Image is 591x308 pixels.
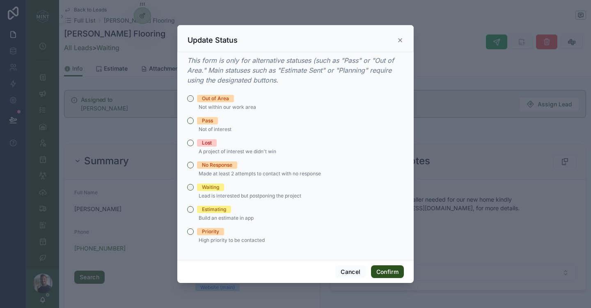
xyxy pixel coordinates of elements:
[202,117,213,124] div: Pass
[199,126,231,132] span: Not of interest
[188,35,238,45] h3: Update Status
[199,193,301,199] span: Lead is interested but postponing the project
[199,215,254,221] span: Build an estimate in app
[335,265,366,278] button: Cancel
[199,170,321,177] span: Made at least 2 attempts to contact with no response
[202,139,212,147] div: Lost
[202,161,232,169] div: No Response
[187,56,394,84] em: This form is only for alternative statuses (such as "Pass" or "Out of Area." Main statuses such a...
[202,184,219,191] div: Waiting
[199,237,265,243] span: High priority to be contacted
[202,228,219,235] div: Priority
[202,206,226,213] div: Estimating
[371,265,404,278] button: Confirm
[202,95,229,102] div: Out of Area
[199,148,276,154] span: A project of interest we didn't win
[199,104,256,110] span: Not within our work area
